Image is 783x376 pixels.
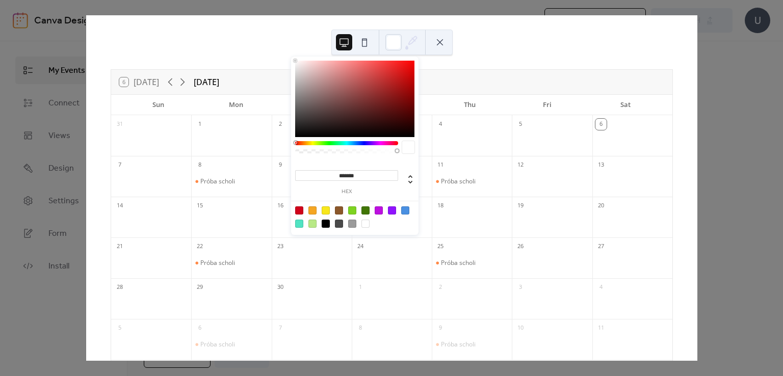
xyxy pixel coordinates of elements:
[355,241,366,252] div: 24
[194,241,205,252] div: 22
[191,259,271,267] div: Próba scholi
[322,206,330,214] div: #F8E71C
[595,323,607,334] div: 11
[595,159,607,171] div: 13
[401,206,409,214] div: #4A90E2
[275,323,286,334] div: 7
[388,206,396,214] div: #9013FE
[308,220,317,228] div: #B8E986
[432,177,512,185] div: Próba scholi
[275,200,286,211] div: 16
[191,177,271,185] div: Próba scholi
[200,259,235,267] div: Próba scholi
[515,282,526,293] div: 3
[515,323,526,334] div: 10
[361,206,370,214] div: #417505
[595,282,607,293] div: 4
[308,206,317,214] div: #F5A623
[586,95,664,115] div: Sat
[432,340,512,348] div: Próba scholi
[275,282,286,293] div: 30
[335,206,343,214] div: #8B572A
[194,159,205,171] div: 8
[441,177,476,185] div: Próba scholi
[295,206,303,214] div: #D0021B
[119,95,197,115] div: Sun
[114,119,125,130] div: 31
[200,177,235,185] div: Próba scholi
[275,241,286,252] div: 23
[114,282,125,293] div: 28
[355,323,366,334] div: 8
[515,241,526,252] div: 26
[595,119,607,130] div: 6
[361,220,370,228] div: #FFFFFF
[515,200,526,211] div: 19
[432,259,512,267] div: Próba scholi
[114,241,125,252] div: 21
[197,95,275,115] div: Mon
[355,282,366,293] div: 1
[194,76,219,88] div: [DATE]
[191,340,271,348] div: Próba scholi
[595,241,607,252] div: 27
[194,323,205,334] div: 6
[435,119,446,130] div: 4
[509,95,587,115] div: Fri
[194,282,205,293] div: 29
[435,159,446,171] div: 11
[295,189,398,195] label: hex
[275,159,286,171] div: 9
[375,206,383,214] div: #BD10E0
[348,220,356,228] div: #9B9B9B
[515,119,526,130] div: 5
[275,95,353,115] div: Tue
[200,340,235,348] div: Próba scholi
[275,119,286,130] div: 2
[335,220,343,228] div: #4A4A4A
[114,200,125,211] div: 14
[322,220,330,228] div: #000000
[435,200,446,211] div: 18
[295,220,303,228] div: #50E3C2
[435,323,446,334] div: 9
[348,206,356,214] div: #7ED321
[114,323,125,334] div: 5
[435,241,446,252] div: 25
[194,200,205,211] div: 15
[114,159,125,171] div: 7
[441,340,476,348] div: Próba scholi
[431,95,509,115] div: Thu
[441,259,476,267] div: Próba scholi
[194,119,205,130] div: 1
[515,159,526,171] div: 12
[595,200,607,211] div: 20
[435,282,446,293] div: 2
